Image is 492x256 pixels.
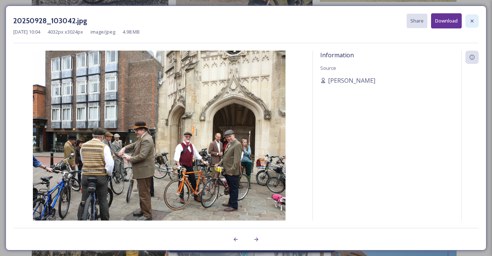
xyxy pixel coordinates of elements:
[90,28,115,35] span: image/jpeg
[407,14,427,28] button: Share
[431,13,462,28] button: Download
[328,76,375,85] span: [PERSON_NAME]
[320,65,336,71] span: Source
[13,28,40,35] span: [DATE] 10:04
[320,51,354,59] span: Information
[48,28,83,35] span: 4032 px x 3024 px
[13,16,87,26] h3: 20250928_103042.jpg
[13,51,305,240] img: 20250928_103042.jpg
[123,28,140,35] span: 4.98 MB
